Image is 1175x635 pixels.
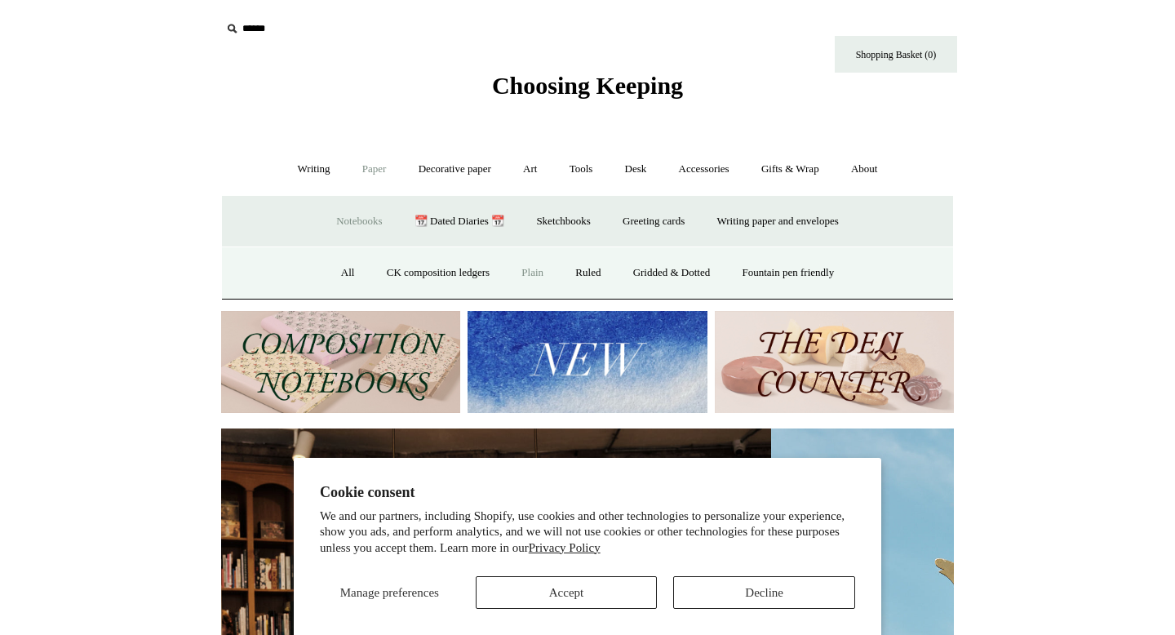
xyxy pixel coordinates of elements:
[320,508,855,557] p: We and our partners, including Shopify, use cookies and other technologies to personalize your ex...
[404,148,506,191] a: Decorative paper
[715,311,954,413] img: The Deli Counter
[492,85,683,96] a: Choosing Keeping
[529,541,601,554] a: Privacy Policy
[728,251,849,295] a: Fountain pen friendly
[521,200,605,243] a: Sketchbooks
[476,576,658,609] button: Accept
[664,148,744,191] a: Accessories
[283,148,345,191] a: Writing
[400,200,519,243] a: 📆 Dated Diaries 📆
[340,586,439,599] span: Manage preferences
[468,311,707,413] img: New.jpg__PID:f73bdf93-380a-4a35-bcfe-7823039498e1
[326,251,370,295] a: All
[492,72,683,99] span: Choosing Keeping
[747,148,834,191] a: Gifts & Wrap
[221,311,460,413] img: 202302 Composition ledgers.jpg__PID:69722ee6-fa44-49dd-a067-31375e5d54ec
[561,251,615,295] a: Ruled
[321,200,397,243] a: Notebooks
[320,576,459,609] button: Manage preferences
[508,148,552,191] a: Art
[372,251,504,295] a: CK composition ledgers
[619,251,725,295] a: Gridded & Dotted
[673,576,855,609] button: Decline
[555,148,608,191] a: Tools
[320,484,855,501] h2: Cookie consent
[608,200,699,243] a: Greeting cards
[703,200,854,243] a: Writing paper and envelopes
[507,251,558,295] a: Plain
[610,148,662,191] a: Desk
[835,36,957,73] a: Shopping Basket (0)
[348,148,401,191] a: Paper
[836,148,893,191] a: About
